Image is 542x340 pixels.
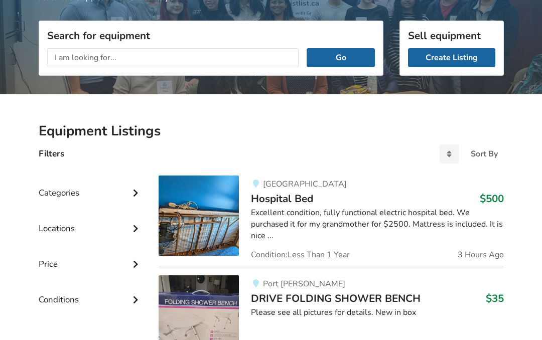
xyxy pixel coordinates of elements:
div: Locations [39,203,143,239]
span: Condition: Less Than 1 Year [251,251,350,259]
button: Go [307,48,374,67]
span: 3 Hours Ago [458,251,504,259]
div: Conditions [39,274,143,310]
h3: $500 [480,192,504,205]
div: Price [39,239,143,274]
div: Excellent condition, fully functional electric hospital bed. We purchased it for my grandmother f... [251,207,503,242]
a: Create Listing [408,48,495,67]
span: Hospital Bed [251,192,313,206]
img: bedroom equipment-hospital bed [159,176,239,256]
h4: Filters [39,148,64,159]
h3: Sell equipment [408,29,495,42]
h3: $35 [486,292,504,305]
div: Please see all pictures for details. New in box [251,307,503,318]
span: Port [PERSON_NAME] [263,278,345,289]
a: bedroom equipment-hospital bed[GEOGRAPHIC_DATA]Hospital Bed$500Excellent condition, fully functio... [159,176,503,267]
span: DRIVE FOLDING SHOWER BENCH [251,291,421,305]
div: Sort By [471,150,498,158]
div: Categories [39,167,143,203]
h2: Equipment Listings [39,122,504,140]
span: [GEOGRAPHIC_DATA] [263,179,347,190]
h3: Search for equipment [47,29,375,42]
input: I am looking for... [47,48,299,67]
